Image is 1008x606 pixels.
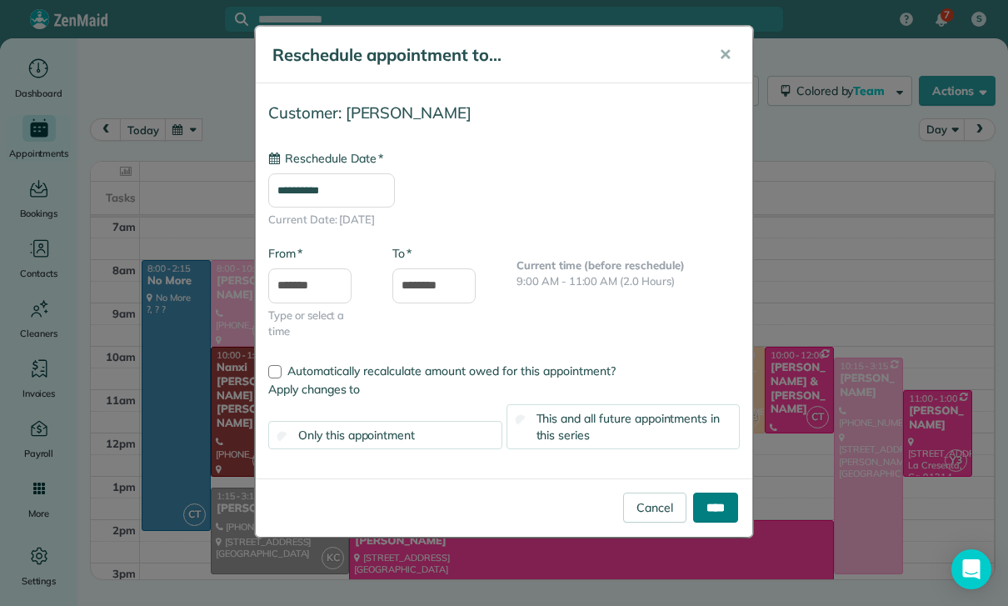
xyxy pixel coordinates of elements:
b: Current time (before reschedule) [516,258,685,272]
label: Reschedule Date [268,150,383,167]
input: This and all future appointments in this series [515,414,526,425]
label: Apply changes to [268,381,740,398]
h5: Reschedule appointment to... [272,43,696,67]
p: 9:00 AM - 11:00 AM (2.0 Hours) [516,273,740,290]
label: To [392,245,412,262]
span: ✕ [719,45,731,64]
label: From [268,245,302,262]
div: Open Intercom Messenger [951,549,991,589]
input: Only this appointment [277,431,288,442]
span: This and all future appointments in this series [536,411,721,443]
span: Only this appointment [298,428,415,443]
h4: Customer: [PERSON_NAME] [268,104,740,122]
span: Automatically recalculate amount owed for this appointment? [287,363,616,378]
a: Cancel [623,493,686,523]
span: Type or select a time [268,308,367,340]
span: Current Date: [DATE] [268,212,740,228]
